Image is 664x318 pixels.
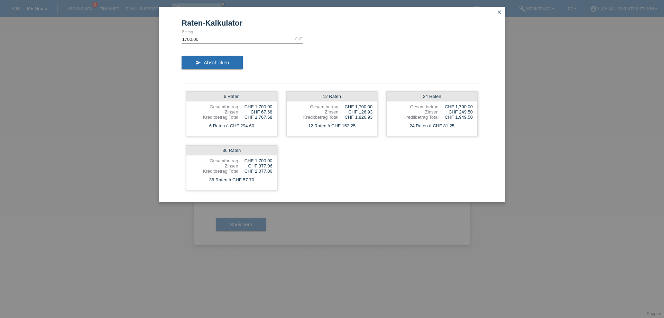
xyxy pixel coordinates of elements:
[338,109,372,115] div: CHF 126.93
[439,115,473,120] div: CHF 1,949.50
[387,121,477,130] div: 24 Raten à CHF 81.25
[238,169,273,174] div: CHF 2,077.06
[497,9,502,15] i: close
[391,104,439,109] div: Gesamtbetrag
[387,92,477,101] div: 24 Raten
[439,104,473,109] div: CHF 1,700.00
[191,109,238,115] div: Zinsen
[204,60,229,65] span: Abschicken
[287,121,377,130] div: 12 Raten à CHF 152.25
[186,121,277,130] div: 6 Raten à CHF 294.60
[338,104,372,109] div: CHF 1,700.00
[191,163,238,169] div: Zinsen
[238,158,273,163] div: CHF 1,700.00
[391,109,439,115] div: Zinsen
[195,60,201,65] i: send
[238,109,273,115] div: CHF 67.68
[287,92,377,101] div: 12 Raten
[186,175,277,184] div: 36 Raten à CHF 57.70
[338,115,372,120] div: CHF 1,826.93
[191,115,238,120] div: Kreditbetrag Total
[191,169,238,174] div: Kreditbetrag Total
[291,104,339,109] div: Gesamtbetrag
[391,115,439,120] div: Kreditbetrag Total
[186,146,277,155] div: 36 Raten
[191,158,238,163] div: Gesamtbetrag
[238,115,273,120] div: CHF 1,767.68
[238,104,273,109] div: CHF 1,700.00
[295,37,303,41] div: CHF
[495,9,504,17] a: close
[291,109,339,115] div: Zinsen
[238,163,273,169] div: CHF 377.06
[186,92,277,101] div: 6 Raten
[191,104,238,109] div: Gesamtbetrag
[291,115,339,120] div: Kreditbetrag Total
[182,19,482,27] h1: Raten-Kalkulator
[182,56,243,69] button: send Abschicken
[439,109,473,115] div: CHF 249.50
